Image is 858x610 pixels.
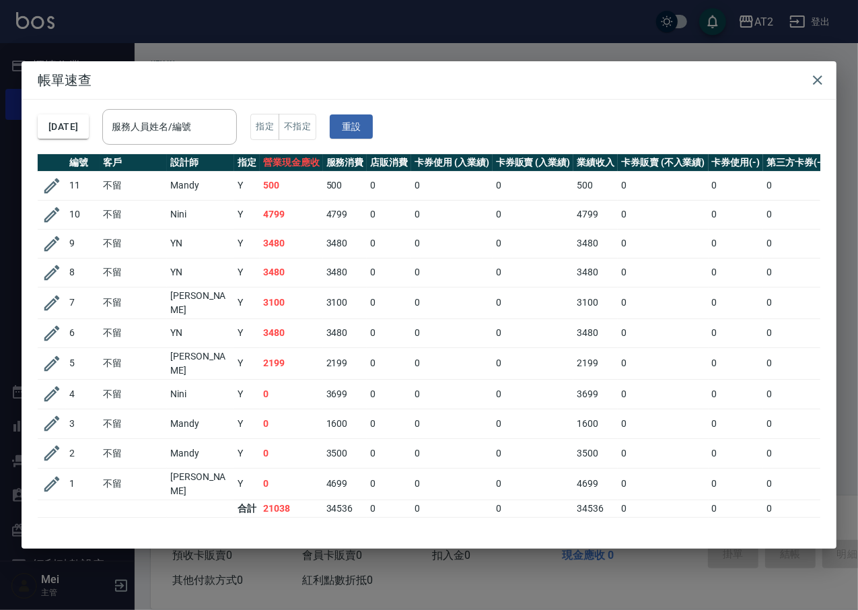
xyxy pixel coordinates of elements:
[573,409,618,438] td: 1600
[411,500,493,517] td: 0
[573,468,618,500] td: 4699
[66,258,100,287] td: 8
[66,287,100,318] td: 7
[709,318,764,347] td: 0
[573,258,618,287] td: 3480
[234,438,260,468] td: Y
[367,229,411,258] td: 0
[234,468,260,500] td: Y
[618,438,708,468] td: 0
[279,114,316,140] button: 不指定
[709,258,764,287] td: 0
[66,468,100,500] td: 1
[709,154,764,172] th: 卡券使用(-)
[66,229,100,258] td: 9
[709,171,764,200] td: 0
[411,409,493,438] td: 0
[493,258,574,287] td: 0
[323,318,367,347] td: 3480
[618,379,708,409] td: 0
[234,171,260,200] td: Y
[323,229,367,258] td: 3480
[100,379,167,409] td: 不留
[618,347,708,379] td: 0
[167,347,234,379] td: [PERSON_NAME]
[411,347,493,379] td: 0
[493,468,574,500] td: 0
[618,258,708,287] td: 0
[763,171,828,200] td: 0
[573,229,618,258] td: 3480
[763,318,828,347] td: 0
[618,318,708,347] td: 0
[260,318,323,347] td: 3480
[367,438,411,468] td: 0
[234,347,260,379] td: Y
[709,347,764,379] td: 0
[573,318,618,347] td: 3480
[573,347,618,379] td: 2199
[763,200,828,229] td: 0
[100,154,167,172] th: 客戶
[167,200,234,229] td: Nini
[618,468,708,500] td: 0
[709,438,764,468] td: 0
[260,171,323,200] td: 500
[493,287,574,318] td: 0
[493,409,574,438] td: 0
[573,379,618,409] td: 3699
[411,171,493,200] td: 0
[260,154,323,172] th: 營業現金應收
[323,200,367,229] td: 4799
[573,438,618,468] td: 3500
[763,347,828,379] td: 0
[260,229,323,258] td: 3480
[100,258,167,287] td: 不留
[260,200,323,229] td: 4799
[367,347,411,379] td: 0
[167,229,234,258] td: YN
[234,200,260,229] td: Y
[66,438,100,468] td: 2
[167,438,234,468] td: Mandy
[763,287,828,318] td: 0
[493,200,574,229] td: 0
[493,154,574,172] th: 卡券販賣 (入業績)
[260,258,323,287] td: 3480
[573,154,618,172] th: 業績收入
[167,154,234,172] th: 設計師
[573,171,618,200] td: 500
[493,229,574,258] td: 0
[367,318,411,347] td: 0
[367,500,411,517] td: 0
[323,154,367,172] th: 服務消費
[411,379,493,409] td: 0
[367,200,411,229] td: 0
[250,114,279,140] button: 指定
[100,409,167,438] td: 不留
[763,409,828,438] td: 0
[709,287,764,318] td: 0
[38,114,89,139] button: [DATE]
[411,258,493,287] td: 0
[330,114,373,139] button: 重設
[618,229,708,258] td: 0
[100,287,167,318] td: 不留
[234,318,260,347] td: Y
[367,287,411,318] td: 0
[763,468,828,500] td: 0
[709,229,764,258] td: 0
[618,409,708,438] td: 0
[573,500,618,517] td: 34536
[100,347,167,379] td: 不留
[763,154,828,172] th: 第三方卡券(-)
[411,287,493,318] td: 0
[323,379,367,409] td: 3699
[411,229,493,258] td: 0
[573,287,618,318] td: 3100
[323,171,367,200] td: 500
[763,258,828,287] td: 0
[411,154,493,172] th: 卡券使用 (入業績)
[22,61,836,99] h2: 帳單速查
[323,409,367,438] td: 1600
